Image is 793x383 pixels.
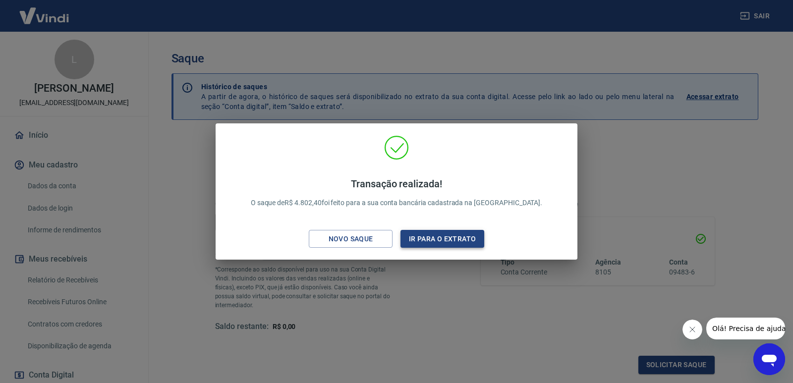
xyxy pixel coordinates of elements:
iframe: Botão para abrir a janela de mensagens [753,343,785,375]
h4: Transação realizada! [251,178,543,190]
button: Ir para o extrato [400,230,484,248]
button: Novo saque [309,230,393,248]
div: Novo saque [317,233,385,245]
iframe: Fechar mensagem [682,320,702,339]
span: Olá! Precisa de ajuda? [6,7,83,15]
iframe: Mensagem da empresa [706,318,785,339]
p: O saque de R$ 4.802,40 foi feito para a sua conta bancária cadastrada na [GEOGRAPHIC_DATA]. [251,178,543,208]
